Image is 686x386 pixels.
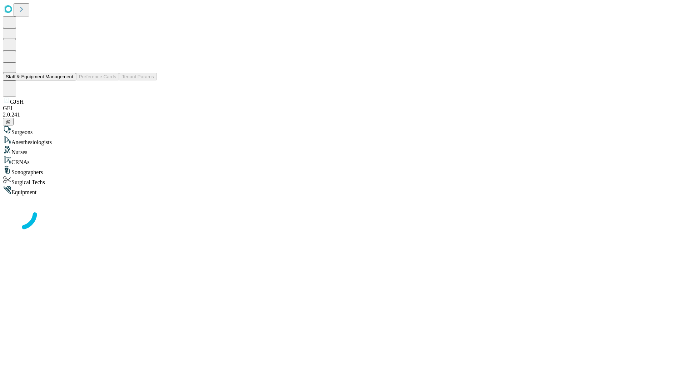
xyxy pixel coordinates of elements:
[3,112,683,118] div: 2.0.241
[119,73,157,80] button: Tenant Params
[3,135,683,145] div: Anesthesiologists
[6,119,11,124] span: @
[3,155,683,165] div: CRNAs
[3,125,683,135] div: Surgeons
[3,73,76,80] button: Staff & Equipment Management
[3,145,683,155] div: Nurses
[10,99,24,105] span: GJSH
[3,105,683,112] div: GEI
[3,185,683,196] div: Equipment
[3,175,683,185] div: Surgical Techs
[3,165,683,175] div: Sonographers
[76,73,119,80] button: Preference Cards
[3,118,14,125] button: @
